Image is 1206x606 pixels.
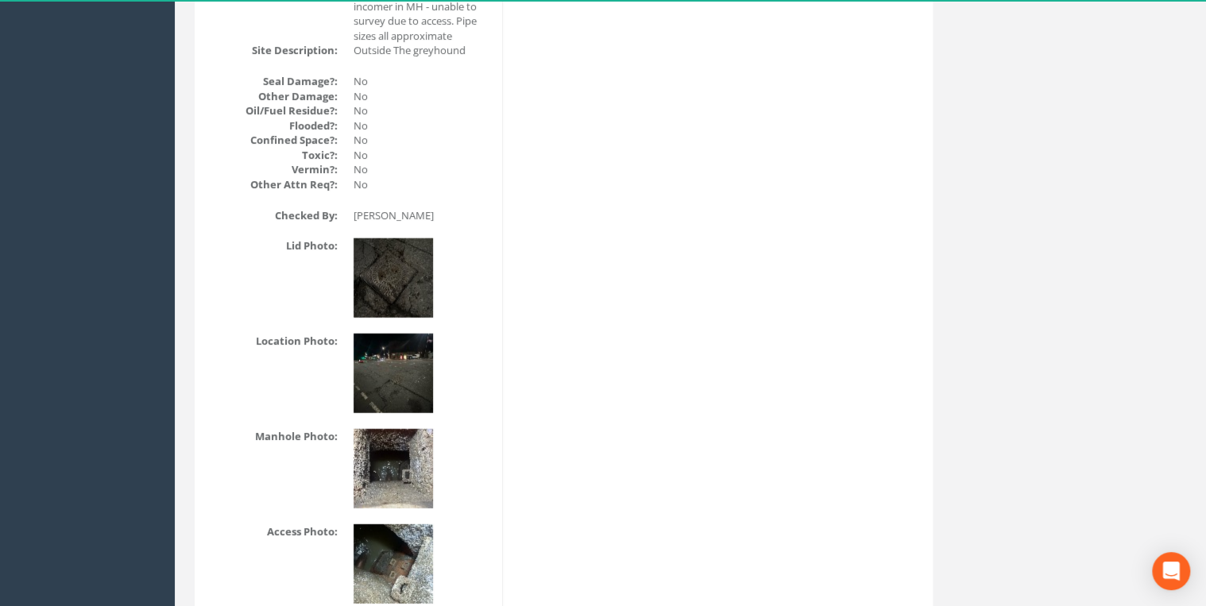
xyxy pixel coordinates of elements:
[211,429,338,444] dt: Manhole Photo:
[354,103,490,118] dd: No
[211,177,338,192] dt: Other Attn Req?:
[211,133,338,148] dt: Confined Space?:
[354,148,490,163] dd: No
[354,238,433,318] img: 69f9b44d-88da-3f20-a670-1acf9488f091_f0e4030a-be96-472b-3d27-102cbb2acb97_thumb.jpg
[354,334,433,413] img: 69f9b44d-88da-3f20-a670-1acf9488f091_64ce2eff-18d3-a483-4388-eb351824c390_thumb.jpg
[211,334,338,349] dt: Location Photo:
[211,162,338,177] dt: Vermin?:
[354,177,490,192] dd: No
[354,133,490,148] dd: No
[354,208,490,223] dd: [PERSON_NAME]
[211,524,338,539] dt: Access Photo:
[354,429,433,508] img: 69f9b44d-88da-3f20-a670-1acf9488f091_908a264e-8313-8561-d19f-d06e6ca72730_thumb.jpg
[354,118,490,133] dd: No
[211,208,338,223] dt: Checked By:
[354,43,490,58] dd: Outside The greyhound
[354,74,490,89] dd: No
[211,103,338,118] dt: Oil/Fuel Residue?:
[211,89,338,104] dt: Other Damage:
[211,148,338,163] dt: Toxic?:
[354,89,490,104] dd: No
[211,118,338,133] dt: Flooded?:
[1152,552,1190,590] div: Open Intercom Messenger
[211,74,338,89] dt: Seal Damage?:
[354,162,490,177] dd: No
[354,524,433,604] img: 69f9b44d-88da-3f20-a670-1acf9488f091_803fa1b4-566f-6c44-71e4-f143d6678a08_thumb.jpg
[211,43,338,58] dt: Site Description:
[211,238,338,253] dt: Lid Photo:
